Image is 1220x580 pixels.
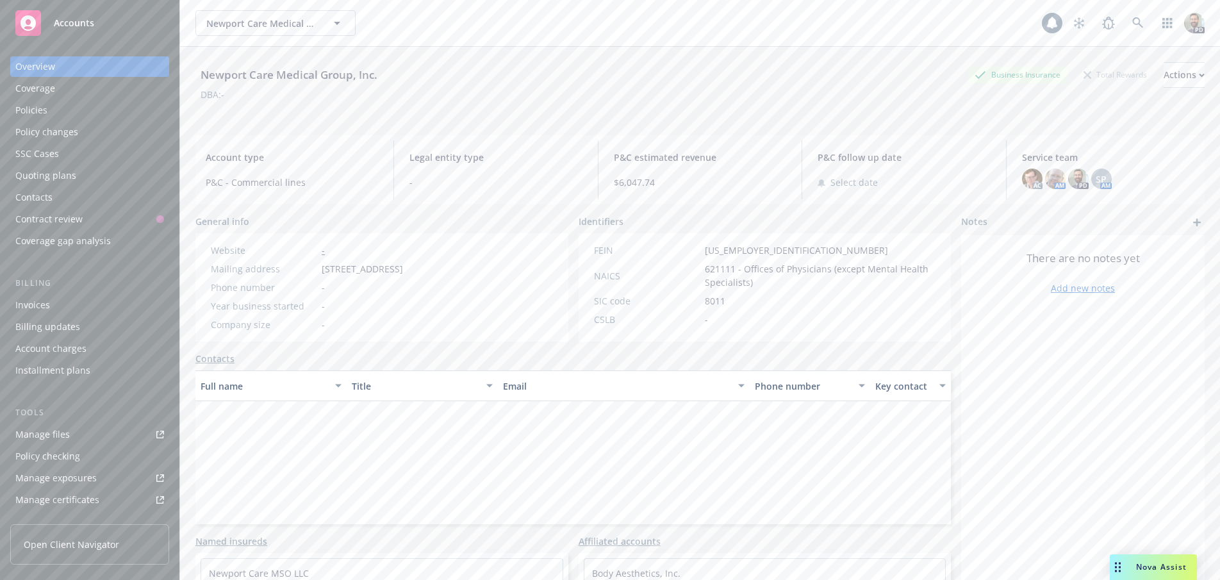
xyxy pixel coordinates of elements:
span: - [322,281,325,294]
span: SP [1096,172,1107,186]
span: Legal entity type [409,151,582,164]
div: Billing [10,277,169,290]
div: Phone number [211,281,317,294]
span: Notes [961,215,987,230]
a: Policy checking [10,446,169,467]
span: Newport Care Medical Group, Inc. [206,17,317,30]
span: There are no notes yet [1026,251,1140,266]
div: Tools [10,406,169,419]
span: $6,047.74 [614,176,786,189]
span: [US_EMPLOYER_IDENTIFICATION_NUMBER] [705,244,888,257]
div: Total Rewards [1077,67,1153,83]
div: CSLB [594,313,700,326]
a: Search [1125,10,1151,36]
div: Website [211,244,317,257]
a: Invoices [10,295,169,315]
div: NAICS [594,269,700,283]
div: Coverage [15,78,55,99]
div: Invoices [15,295,50,315]
a: Coverage [10,78,169,99]
div: SSC Cases [15,144,59,164]
img: photo [1184,13,1205,33]
a: Quoting plans [10,165,169,186]
div: Title [352,379,479,393]
div: Manage BORs [15,511,76,532]
span: 8011 [705,294,725,308]
a: Report a Bug [1096,10,1121,36]
a: Account charges [10,338,169,359]
div: Year business started [211,299,317,313]
span: Nova Assist [1136,561,1187,572]
span: P&C follow up date [818,151,990,164]
div: Policy checking [15,446,80,467]
a: Contacts [10,187,169,208]
a: Accounts [10,5,169,41]
a: Installment plans [10,360,169,381]
div: SIC code [594,294,700,308]
span: Identifiers [579,215,623,228]
button: Actions [1164,62,1205,88]
a: Affiliated accounts [579,534,661,548]
span: - [322,318,325,331]
a: Coverage gap analysis [10,231,169,251]
span: Open Client Navigator [24,538,119,551]
a: - [322,244,325,256]
span: [STREET_ADDRESS] [322,262,403,276]
span: General info [195,215,249,228]
div: Contacts [15,187,53,208]
button: Full name [195,370,347,401]
button: Title [347,370,498,401]
span: P&C - Commercial lines [206,176,378,189]
div: Manage exposures [15,468,97,488]
div: Policy changes [15,122,78,142]
div: Policies [15,100,47,120]
div: Manage files [15,424,70,445]
a: Manage certificates [10,490,169,510]
div: Coverage gap analysis [15,231,111,251]
button: Phone number [750,370,871,401]
a: Policies [10,100,169,120]
div: Account charges [15,338,87,359]
div: Quoting plans [15,165,76,186]
div: Overview [15,56,55,77]
span: 621111 - Offices of Physicians (except Mental Health Specialists) [705,262,936,289]
a: Add new notes [1051,281,1115,295]
div: Manage certificates [15,490,99,510]
div: Billing updates [15,317,80,337]
a: SSC Cases [10,144,169,164]
a: Policy changes [10,122,169,142]
span: - [322,299,325,313]
button: Email [498,370,750,401]
a: Body Aesthetics, Inc. [592,567,680,579]
a: Manage files [10,424,169,445]
div: Email [503,379,730,393]
div: Phone number [755,379,852,393]
a: add [1189,215,1205,230]
a: Contacts [195,352,235,365]
span: Accounts [54,18,94,28]
a: Manage BORs [10,511,169,532]
div: Installment plans [15,360,90,381]
div: Drag to move [1110,554,1126,580]
div: Company size [211,318,317,331]
img: photo [1022,169,1043,189]
img: photo [1045,169,1066,189]
span: P&C estimated revenue [614,151,786,164]
a: Manage exposures [10,468,169,488]
div: Business Insurance [968,67,1067,83]
a: Billing updates [10,317,169,337]
span: Service team [1022,151,1194,164]
button: Key contact [870,370,951,401]
a: Overview [10,56,169,77]
div: Actions [1164,63,1205,87]
a: Switch app [1155,10,1180,36]
a: Stop snowing [1066,10,1092,36]
div: Full name [201,379,327,393]
button: Newport Care Medical Group, Inc. [195,10,356,36]
div: FEIN [594,244,700,257]
div: Key contact [875,379,932,393]
div: DBA: - [201,88,224,101]
div: Newport Care Medical Group, Inc. [195,67,383,83]
div: Mailing address [211,262,317,276]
